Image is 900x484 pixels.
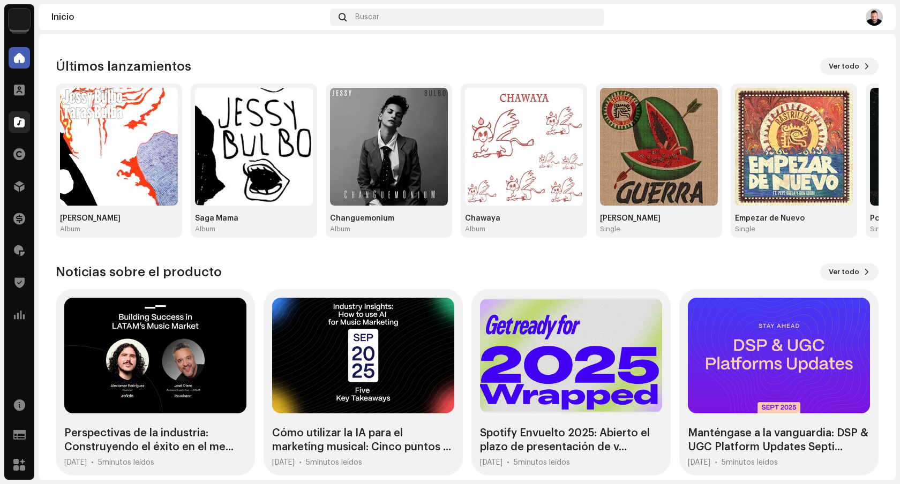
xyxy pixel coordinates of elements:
[688,458,710,467] div: [DATE]
[465,88,583,206] img: 2157d9c3-b640-49bd-996b-ab003bd577e4
[102,459,154,466] span: minutos leídos
[64,458,87,467] div: [DATE]
[299,458,302,467] div: •
[715,458,717,467] div: •
[820,58,879,75] button: Ver todo
[722,458,778,467] div: 5
[465,225,485,233] div: Album
[195,214,313,223] div: Saga Mama
[272,458,295,467] div: [DATE]
[330,214,448,223] div: Changuemonium
[330,225,350,233] div: Album
[56,58,191,75] h3: Últimos lanzamientos
[272,426,454,454] div: Cómo utilizar la IA para el marketing musical: Cinco puntos ...
[518,459,570,466] span: minutos leídos
[600,225,620,233] div: Single
[507,458,509,467] div: •
[60,225,80,233] div: Album
[56,263,222,281] h3: Noticias sobre el producto
[64,426,246,454] div: Perspectivas de la industria: Construyendo el éxito en el me...
[480,426,662,454] div: Spotify Envuelto 2025: Abierto el plazo de presentación de v...
[195,88,313,206] img: e1b40a8b-7b57-4b90-a594-69fa708ea8a6
[735,225,755,233] div: Single
[306,458,362,467] div: 5
[726,459,778,466] span: minutos leídos
[60,214,178,223] div: [PERSON_NAME]
[829,261,859,283] span: Ver todo
[735,214,853,223] div: Empezar de Nuevo
[465,214,583,223] div: Chawaya
[600,88,718,206] img: 65c01b96-6bee-4fc3-a417-0279d4dd19e4
[51,13,326,21] div: Inicio
[688,426,870,454] div: Manténgase a la vanguardia: DSP & UGC Platform Updates Septi...
[98,458,154,467] div: 5
[60,88,178,206] img: 36c46552-87cb-41c9-a555-32c3b4fa8980
[600,214,718,223] div: [PERSON_NAME]
[829,56,859,77] span: Ver todo
[310,459,362,466] span: minutos leídos
[870,225,890,233] div: Single
[480,458,502,467] div: [DATE]
[820,263,879,281] button: Ver todo
[9,9,30,30] img: edd8793c-a1b1-4538-85bc-e24b6277bc1e
[91,458,94,467] div: •
[514,458,570,467] div: 5
[355,13,379,21] span: Buscar
[195,225,215,233] div: Album
[330,88,448,206] img: aa74fb7e-7c7f-46e3-b86a-60199152bed1
[735,88,853,206] img: 7d778d72-11d8-4c50-be1a-5f445448cc8a
[866,9,883,26] img: d22b4095-d449-4ccf-9eb5-85ca29122d11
